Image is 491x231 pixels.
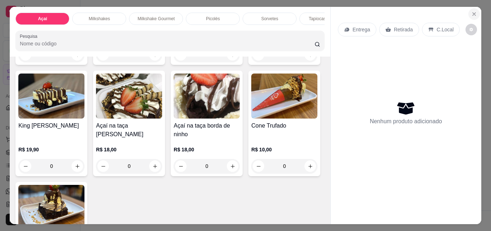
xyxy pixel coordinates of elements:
button: Close [468,8,480,20]
p: Entrega [353,26,370,33]
h4: King [PERSON_NAME] [18,121,84,130]
h4: Açaí na taça [PERSON_NAME] [96,121,162,139]
p: R$ 18,00 [174,146,240,153]
button: decrease-product-quantity [465,24,477,35]
img: product-image [18,74,84,119]
img: product-image [251,74,317,119]
label: Pesquisa [20,33,40,39]
button: decrease-product-quantity [20,160,31,172]
h4: Açaí na taça borda de ninho [174,121,240,139]
p: C.Local [437,26,454,33]
p: Açaí [38,16,47,22]
p: R$ 19,90 [18,146,84,153]
p: Nenhum produto adicionado [370,117,442,126]
p: Milkshakes [89,16,110,22]
button: increase-product-quantity [72,160,83,172]
img: product-image [174,74,240,119]
h4: Cone Trufado [251,121,317,130]
p: Tapiocas salgadas [309,16,344,22]
p: Sorvetes [261,16,278,22]
p: Milkshake Gourmet [138,16,175,22]
input: Pesquisa [20,40,315,47]
img: product-image [96,74,162,119]
img: product-image [18,185,84,230]
p: Retirada [394,26,413,33]
p: R$ 10,00 [251,146,317,153]
p: R$ 18,00 [96,146,162,153]
p: Picolés [206,16,220,22]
